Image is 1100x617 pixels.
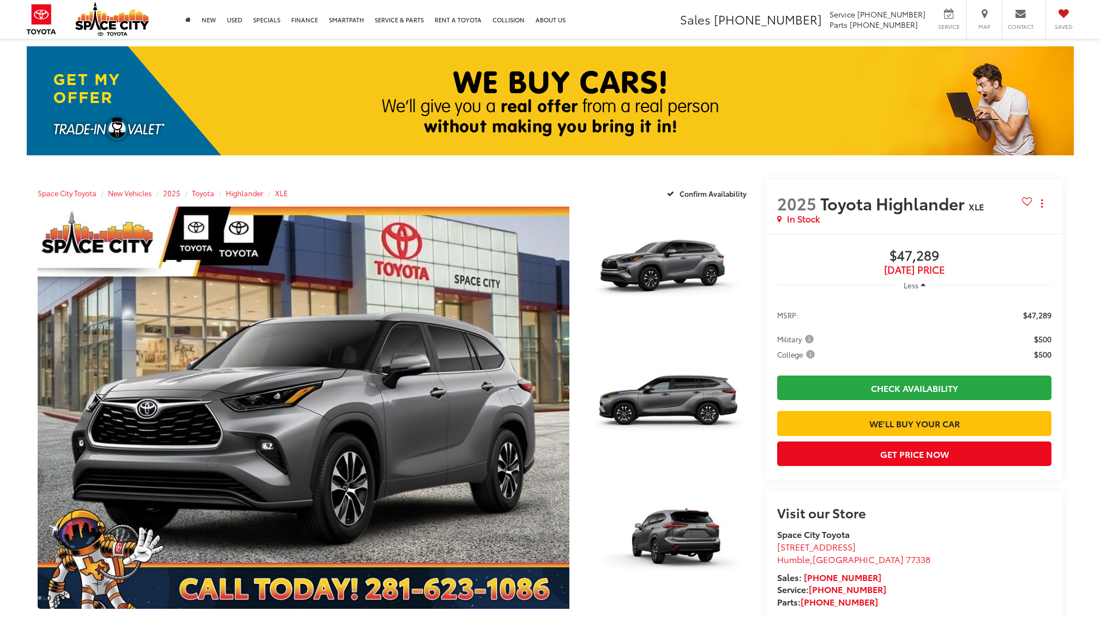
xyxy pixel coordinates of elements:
[580,205,757,338] img: 2025 Toyota Highlander XLE
[275,188,288,198] a: XLE
[829,9,855,20] span: Service
[787,213,820,225] span: In Stock
[829,19,847,30] span: Parts
[936,23,961,31] span: Service
[777,553,810,565] span: Humble
[898,275,931,295] button: Less
[163,188,181,198] a: 2025
[1041,199,1043,208] span: dropdown dots
[777,553,930,565] span: ,
[777,411,1052,435] a: We'll Buy Your Car
[906,553,930,565] span: 77338
[850,19,918,30] span: [PHONE_NUMBER]
[777,264,1052,275] span: [DATE] Price
[777,248,1052,264] span: $47,289
[777,349,817,360] span: College
[813,553,904,565] span: [GEOGRAPHIC_DATA]
[777,376,1052,400] a: Check Availability
[1023,310,1051,320] span: $47,289
[27,46,1074,155] img: What's Your Car Worth? | Space City Toyota in Humble TX
[108,188,152,198] a: New Vehicles
[1051,23,1075,31] span: Saved
[777,583,886,595] strong: Service:
[75,2,149,36] img: Space City Toyota
[1032,193,1051,213] button: Actions
[226,188,263,198] a: Highlander
[777,595,878,608] strong: Parts:
[777,441,1052,466] button: Get Price Now
[680,10,711,28] span: Sales
[777,571,802,583] span: Sales:
[581,479,755,609] a: Expand Photo 3
[777,310,798,320] span: MSRP:
[38,207,570,609] a: Expand Photo 0
[580,342,757,474] img: 2025 Toyota Highlander XLE
[777,334,816,344] span: Military
[777,349,819,360] button: College
[809,583,886,595] a: [PHONE_NUMBER]
[38,188,97,198] a: Space City Toyota
[777,191,816,215] span: 2025
[1008,23,1033,31] span: Contact
[192,188,214,198] a: Toyota
[857,9,925,20] span: [PHONE_NUMBER]
[1034,334,1051,344] span: $500
[777,528,850,540] strong: Space City Toyota
[904,280,918,290] span: Less
[969,200,984,213] span: XLE
[801,595,878,608] a: [PHONE_NUMBER]
[777,505,1052,519] h2: Visit our Store
[581,343,755,473] a: Expand Photo 2
[777,334,818,344] button: Military
[680,189,747,198] span: Confirm Availability
[581,207,755,337] a: Expand Photo 1
[777,540,856,553] span: [STREET_ADDRESS]
[1034,349,1051,360] span: $500
[972,23,996,31] span: Map
[714,10,822,28] span: [PHONE_NUMBER]
[580,477,757,610] img: 2025 Toyota Highlander XLE
[661,184,755,203] button: Confirm Availability
[804,571,881,583] a: [PHONE_NUMBER]
[820,191,969,215] span: Toyota Highlander
[777,540,930,565] a: [STREET_ADDRESS] Humble,[GEOGRAPHIC_DATA] 77338
[32,204,575,611] img: 2025 Toyota Highlander XLE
